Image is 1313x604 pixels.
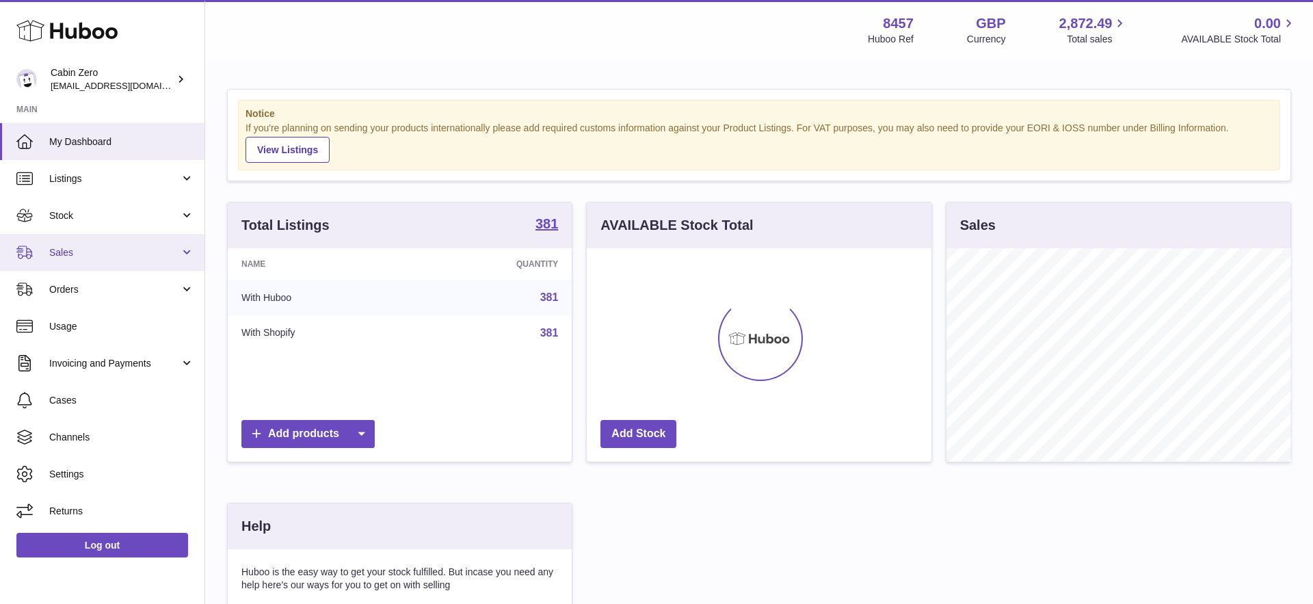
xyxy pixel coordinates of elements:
[228,248,413,280] th: Name
[1181,14,1297,46] a: 0.00 AVAILABLE Stock Total
[1067,33,1128,46] span: Total sales
[246,137,330,163] a: View Listings
[16,533,188,557] a: Log out
[49,431,194,444] span: Channels
[600,216,753,235] h3: AVAILABLE Stock Total
[960,216,996,235] h3: Sales
[868,33,914,46] div: Huboo Ref
[246,107,1273,120] strong: Notice
[883,14,914,33] strong: 8457
[540,327,559,339] a: 381
[1059,14,1113,33] span: 2,872.49
[49,505,194,518] span: Returns
[540,291,559,303] a: 381
[535,217,558,231] strong: 381
[49,357,180,370] span: Invoicing and Payments
[600,420,676,448] a: Add Stock
[246,122,1273,163] div: If you're planning on sending your products internationally please add required customs informati...
[49,246,180,259] span: Sales
[49,135,194,148] span: My Dashboard
[1181,33,1297,46] span: AVAILABLE Stock Total
[535,217,558,233] a: 381
[241,216,330,235] h3: Total Listings
[228,315,413,351] td: With Shopify
[241,517,271,536] h3: Help
[49,283,180,296] span: Orders
[241,566,558,592] p: Huboo is the easy way to get your stock fulfilled. But incase you need any help here's our ways f...
[51,66,174,92] div: Cabin Zero
[16,69,37,90] img: huboo@cabinzero.com
[51,80,201,91] span: [EMAIL_ADDRESS][DOMAIN_NAME]
[49,394,194,407] span: Cases
[967,33,1006,46] div: Currency
[49,468,194,481] span: Settings
[228,280,413,315] td: With Huboo
[49,209,180,222] span: Stock
[1059,14,1128,46] a: 2,872.49 Total sales
[976,14,1005,33] strong: GBP
[49,172,180,185] span: Listings
[1254,14,1281,33] span: 0.00
[241,420,375,448] a: Add products
[49,320,194,333] span: Usage
[413,248,572,280] th: Quantity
